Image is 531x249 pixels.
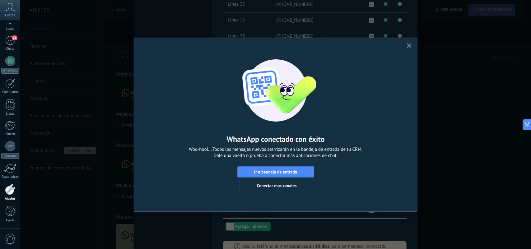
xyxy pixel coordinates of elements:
button: Ir a bandeja de entrada [237,166,314,178]
span: 21 [12,35,17,40]
span: Ir a bandeja de entrada [254,170,297,174]
div: Chats [1,47,19,51]
span: Woo-hoo!... Todos los mensajes nuevos aterrizarán en la bandeja de entrada de tu CRM. Dale una vu... [189,146,362,159]
span: Cuenta [5,13,15,17]
div: Calendario [1,90,19,94]
div: Correo [1,132,19,136]
span: Conectar mas canales [257,183,297,188]
div: Ayuda [1,219,19,223]
div: Wazzup [1,153,19,159]
img: wa-lite-success.png [207,47,344,122]
div: Estadísticas [1,175,19,179]
img: Wazzup [7,143,13,149]
div: Ajustes [1,197,19,201]
div: Listas [1,112,19,116]
div: WhatsApp [1,68,19,74]
h2: WhatsApp conectado con éxito [227,134,325,144]
button: Conectar mas canales [240,180,314,191]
